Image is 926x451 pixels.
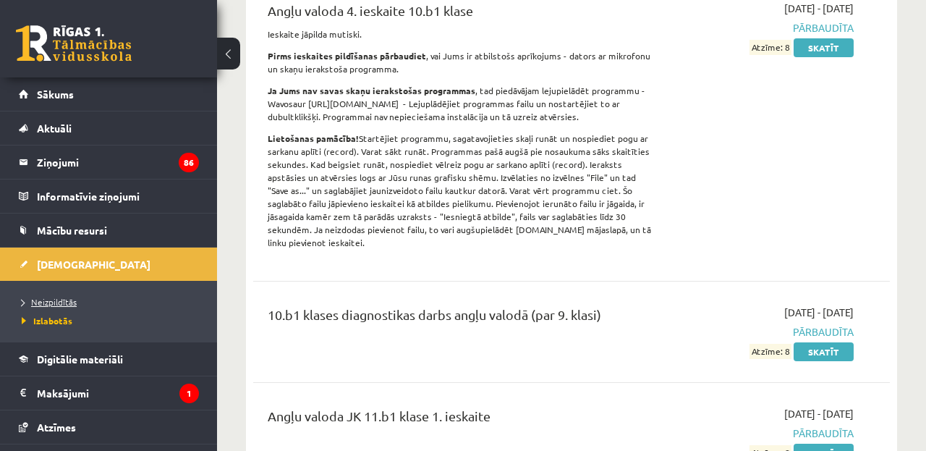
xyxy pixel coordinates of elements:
div: Angļu valoda JK 11.b1 klase 1. ieskaite [268,406,651,433]
span: Sākums [37,88,74,101]
span: Pārbaudīta [673,20,854,35]
p: , vai Jums ir atbilstošs aprīkojums - dators ar mikrofonu un skaņu ierakstoša programma. [268,49,651,75]
span: Neizpildītās [22,296,77,308]
a: Atzīmes [19,410,199,444]
a: Digitālie materiāli [19,342,199,376]
span: Pārbaudīta [673,324,854,340]
a: Izlabotās [22,314,203,327]
a: Maksājumi1 [19,376,199,410]
span: [DATE] - [DATE] [784,305,854,320]
strong: Ja Jums nav savas skaņu ierakstošas programmas [268,85,475,96]
div: 10.b1 klases diagnostikas darbs angļu valodā (par 9. klasi) [268,305,651,332]
a: Mācību resursi [19,214,199,247]
strong: Pirms ieskaites pildīšanas pārbaudiet [268,50,426,62]
i: 86 [179,153,199,172]
a: Sākums [19,77,199,111]
span: Atzīmes [37,421,76,434]
span: Atzīme: 8 [749,40,791,55]
span: [DEMOGRAPHIC_DATA] [37,258,150,271]
span: [DATE] - [DATE] [784,1,854,16]
a: Aktuāli [19,111,199,145]
legend: Ziņojumi [37,146,199,179]
div: Angļu valoda 4. ieskaite 10.b1 klase [268,1,651,28]
a: Informatīvie ziņojumi [19,180,199,213]
a: Neizpildītās [22,295,203,308]
span: Aktuāli [37,122,72,135]
legend: Maksājumi [37,376,199,410]
p: Startējiet programmu, sagatavojieties skaļi runāt un nospiediet pogu ar sarkanu aplīti (record). ... [268,132,651,249]
p: , tad piedāvājam lejupielādēt programmu - Wavosaur [URL][DOMAIN_NAME] - Lejuplādējiet programmas ... [268,84,651,123]
a: Skatīt [794,342,854,361]
span: Izlabotās [22,315,72,326]
i: 1 [179,384,199,403]
legend: Informatīvie ziņojumi [37,180,199,213]
a: Skatīt [794,38,854,57]
strong: Lietošanas pamācība! [268,132,359,144]
span: [DATE] - [DATE] [784,406,854,421]
a: Ziņojumi86 [19,146,199,179]
span: Atzīme: 8 [749,344,791,359]
span: Pārbaudīta [673,426,854,441]
p: Ieskaite jāpilda mutiski. [268,28,651,41]
a: [DEMOGRAPHIC_DATA] [19,248,199,281]
a: Rīgas 1. Tālmācības vidusskola [16,25,132,62]
span: Mācību resursi [37,224,107,237]
span: Digitālie materiāli [37,353,123,366]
